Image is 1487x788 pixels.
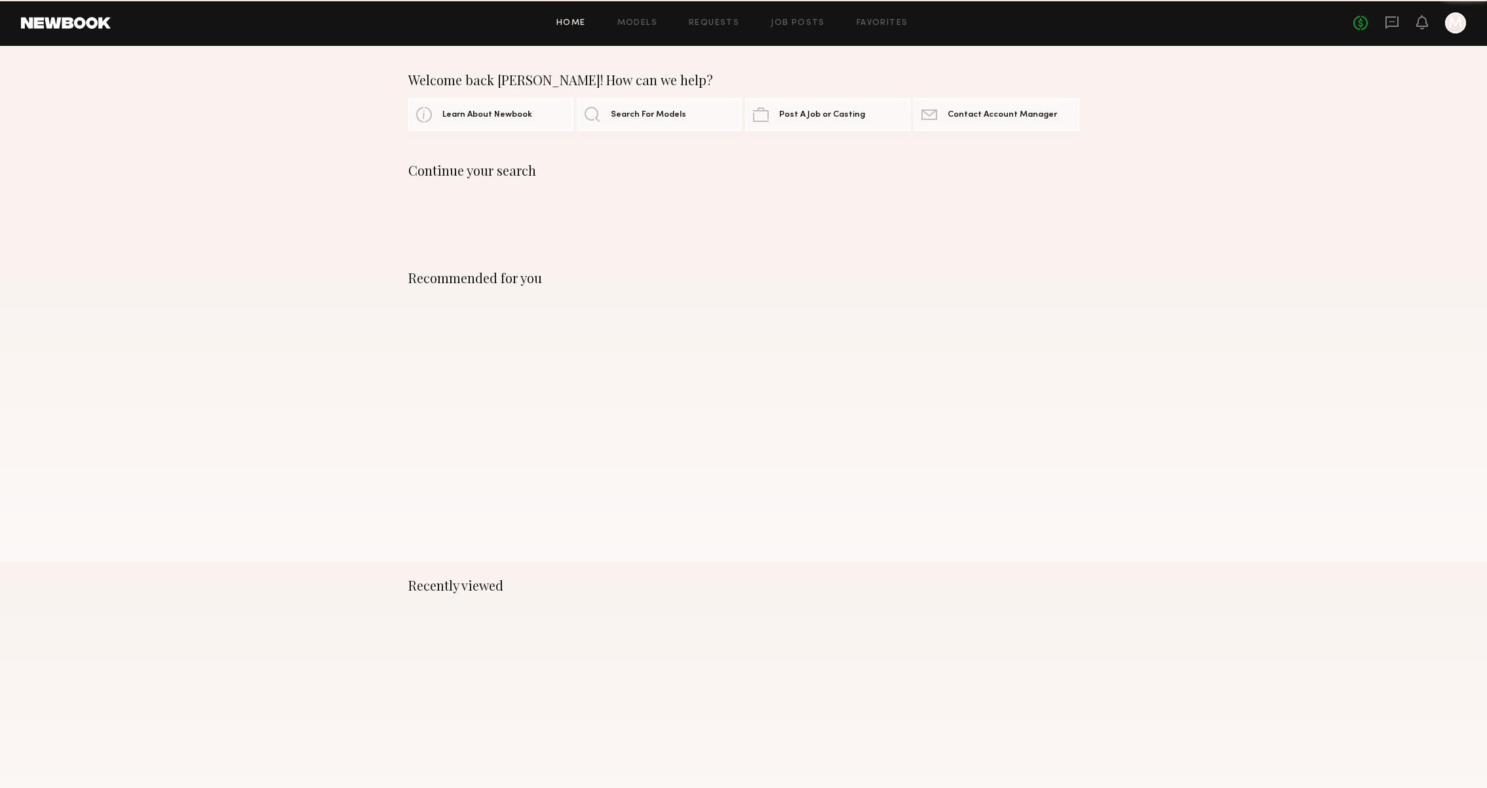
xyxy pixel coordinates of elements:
div: Continue your search [408,163,1079,178]
span: Post A Job or Casting [779,111,865,119]
a: Favorites [857,19,908,28]
a: Search For Models [577,98,742,131]
div: Welcome back [PERSON_NAME]! How can we help? [408,72,1079,88]
a: Models [617,19,657,28]
div: Recently viewed [408,578,1079,593]
div: Recommended for you [408,270,1079,286]
a: Home [556,19,586,28]
span: Contact Account Manager [948,111,1057,119]
a: Learn About Newbook [408,98,573,131]
a: Job Posts [771,19,825,28]
a: Requests [689,19,739,28]
a: Post A Job or Casting [745,98,910,131]
span: Learn About Newbook [442,111,532,119]
a: M [1445,12,1466,33]
a: Contact Account Manager [914,98,1079,131]
span: Search For Models [611,111,686,119]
